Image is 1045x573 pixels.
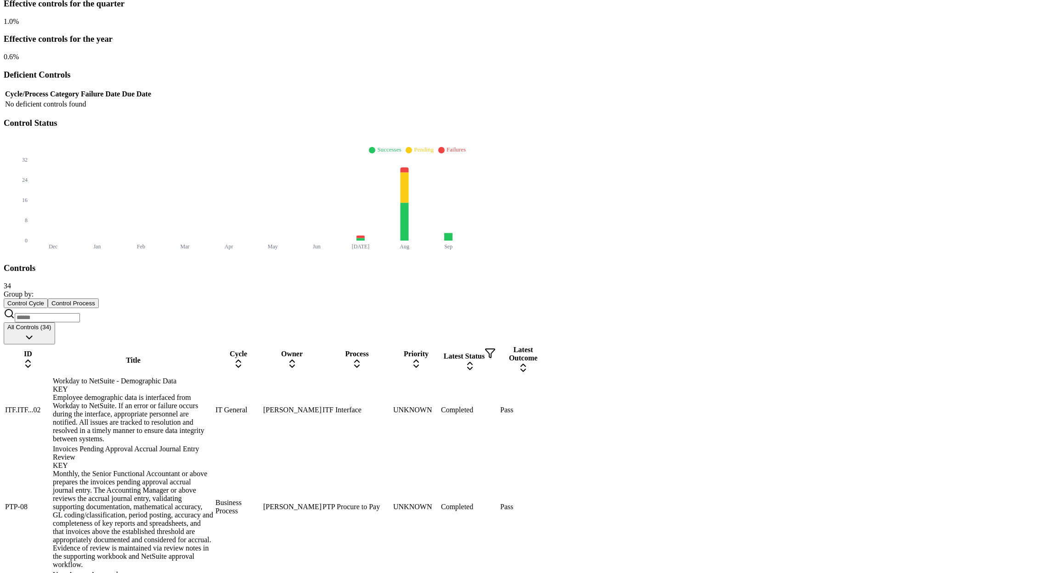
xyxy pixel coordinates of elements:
[4,118,1041,128] h3: Control Status
[4,298,48,308] button: Control Cycle
[377,146,401,153] span: Successes
[5,350,51,358] div: ID
[5,100,152,109] td: No deficient controls found
[500,406,546,414] div: Pass
[4,53,19,61] span: 0.6 %
[322,350,391,358] div: Process
[263,350,321,358] div: Owner
[22,177,28,183] tspan: 24
[393,406,439,414] div: UNKNOWN
[268,243,278,250] tspan: May
[393,350,439,358] div: Priority
[53,445,214,470] div: Invoices Pending Approval Accrual Journal Entry Review
[7,324,51,331] span: All Controls (34)
[53,356,214,365] div: Title
[444,243,452,250] tspan: Sep
[25,237,28,244] tspan: 0
[215,350,261,358] div: Cycle
[500,346,546,362] div: Latest Outcome
[22,157,28,163] tspan: 32
[137,243,145,250] tspan: Feb
[225,243,233,250] tspan: Apr
[263,503,321,511] div: [PERSON_NAME]
[4,263,1041,273] h3: Controls
[22,197,28,203] tspan: 16
[4,17,19,25] span: 1.0 %
[4,70,1041,80] h3: Deficient Controls
[4,322,55,344] button: All Controls (34)
[5,90,49,99] th: Cycle/Process
[215,376,262,444] td: IT General
[53,377,214,393] div: Workday to NetSuite - Demographic Data
[441,503,498,511] div: Completed
[352,243,370,250] tspan: [DATE]
[49,243,57,250] tspan: Dec
[313,243,321,250] tspan: Jun
[446,146,466,153] span: Failures
[400,243,409,250] tspan: Aug
[50,90,79,99] th: Category
[500,503,546,511] div: Pass
[322,503,391,511] div: PTP Procure to Pay
[5,406,51,414] div: ITF.ITF...02
[181,243,190,250] tspan: Mar
[393,503,439,511] div: UNKNOWN
[263,406,321,414] div: [PERSON_NAME]
[121,90,152,99] th: Due Date
[215,444,262,569] td: Business Process
[53,385,214,393] div: KEY
[93,243,101,250] tspan: Jan
[53,393,214,443] div: Employee demographic data is interfaced from Workday to NetSuite. If an error or failure occurs d...
[80,90,120,99] th: Failure Date
[4,282,11,290] span: 34
[53,461,214,470] div: KEY
[322,406,391,414] div: ITF Interface
[4,34,1041,44] h3: Effective controls for the year
[53,470,214,569] div: Monthly, the Senior Functional Accountant or above prepares the invoices pending approval accrual...
[48,298,99,308] button: Control Process
[5,503,51,511] div: PTP-08
[414,146,434,153] span: Pending
[441,348,498,360] div: Latest Status
[4,290,34,298] span: Group by:
[25,217,28,224] tspan: 8
[441,406,498,414] div: Completed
